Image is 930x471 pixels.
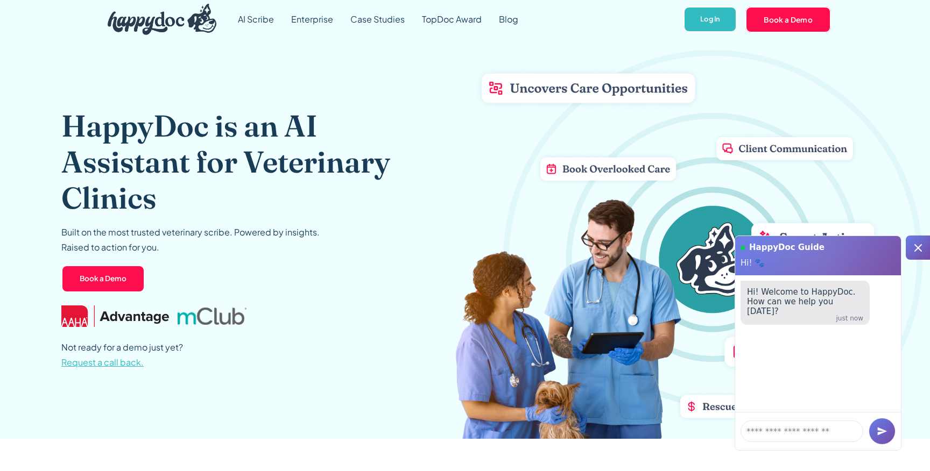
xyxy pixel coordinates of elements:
img: HappyDoc Logo: A happy dog with his ear up, listening. [108,4,216,35]
p: Built on the most trusted veterinary scribe. Powered by insights. Raised to action for you. [61,225,320,255]
a: Book a Demo [745,6,831,32]
h1: HappyDoc is an AI Assistant for Veterinary Clinics [61,108,425,216]
span: Request a call back. [61,356,144,368]
img: mclub logo [178,308,246,325]
a: Book a Demo [61,265,145,293]
a: Log In [684,6,737,33]
a: home [99,1,216,38]
p: Not ready for a demo just yet? [61,340,183,370]
img: AAHA Advantage logo [61,305,169,327]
